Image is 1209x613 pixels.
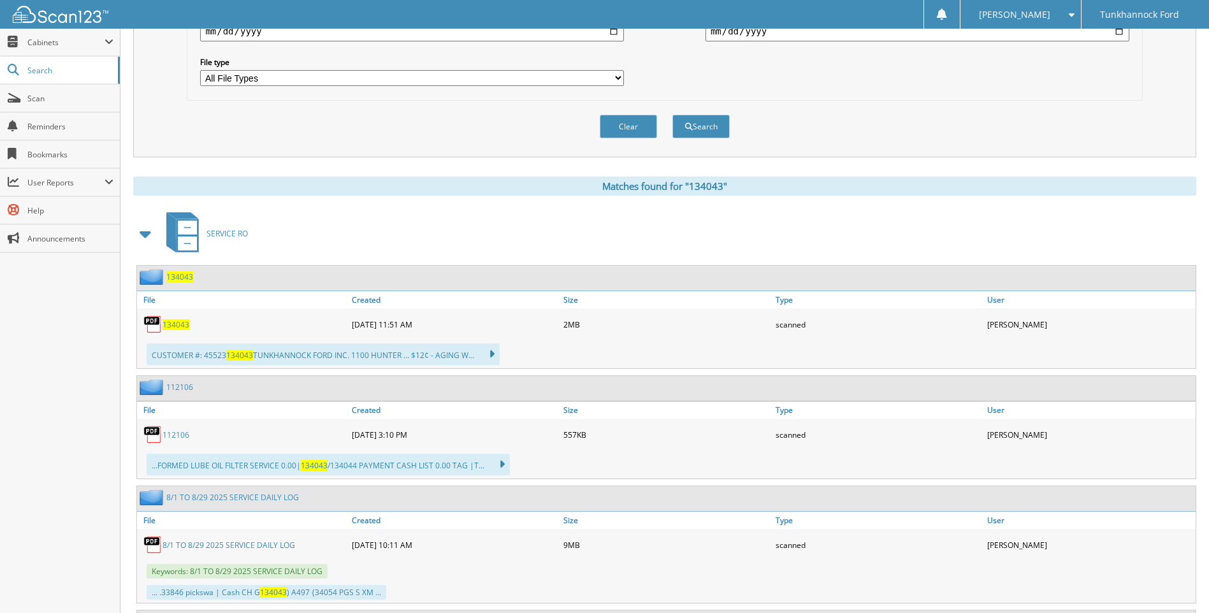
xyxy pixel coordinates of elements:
[137,291,349,308] a: File
[772,291,984,308] a: Type
[984,532,1196,558] div: [PERSON_NAME]
[166,492,299,503] a: 8/1 TO 8/29 2025 SERVICE DAILY LOG
[560,401,772,419] a: Size
[772,422,984,447] div: scanned
[166,382,193,393] a: 112106
[200,57,624,68] label: File type
[349,312,560,337] div: [DATE] 11:51 AM
[27,37,105,48] span: Cabinets
[984,401,1196,419] a: User
[143,535,163,554] img: PDF.png
[27,177,105,188] span: User Reports
[1145,552,1209,613] iframe: Chat Widget
[984,512,1196,529] a: User
[349,422,560,447] div: [DATE] 3:10 PM
[772,532,984,558] div: scanned
[27,205,113,216] span: Help
[147,585,386,600] div: ... .33846 pickswa | Cash CH G ) A497 {34054 PGS S XM ...
[27,233,113,244] span: Announcements
[27,65,112,76] span: Search
[560,291,772,308] a: Size
[349,532,560,558] div: [DATE] 10:11 AM
[560,512,772,529] a: Size
[772,512,984,529] a: Type
[163,429,189,440] a: 112106
[301,460,328,471] span: 134043
[140,269,166,285] img: folder2.png
[159,208,248,259] a: SERVICE RO
[560,422,772,447] div: 557KB
[137,512,349,529] a: File
[772,312,984,337] div: scanned
[1100,11,1179,18] span: Tunkhannock Ford
[984,422,1196,447] div: [PERSON_NAME]
[984,312,1196,337] div: [PERSON_NAME]
[27,149,113,160] span: Bookmarks
[672,115,730,138] button: Search
[600,115,657,138] button: Clear
[13,6,108,23] img: scan123-logo-white.svg
[137,401,349,419] a: File
[984,291,1196,308] a: User
[27,121,113,132] span: Reminders
[706,21,1129,41] input: end
[349,401,560,419] a: Created
[560,532,772,558] div: 9MB
[772,401,984,419] a: Type
[200,21,624,41] input: start
[349,291,560,308] a: Created
[560,312,772,337] div: 2MB
[27,93,113,104] span: Scan
[260,587,287,598] span: 134043
[147,343,500,365] div: CUSTOMER #: 45523 TUNKHANNOCK FORD INC. 1100 HUNTER ... $12¢ - AGING W...
[206,228,248,239] span: SERVICE RO
[226,350,253,361] span: 134043
[143,425,163,444] img: PDF.png
[147,454,510,475] div: ...FORMED LUBE OIL FILTER SERVICE 0.00| /134044 PAYMENT CASH LIST 0.00 TAG |T...
[349,512,560,529] a: Created
[147,564,328,579] span: Keywords: 8/1 TO 8/29 2025 SERVICE DAILY LOG
[166,271,193,282] a: 134043
[140,379,166,395] img: folder2.png
[163,540,295,551] a: 8/1 TO 8/29 2025 SERVICE DAILY LOG
[140,489,166,505] img: folder2.png
[163,319,189,330] a: 134043
[979,11,1050,18] span: [PERSON_NAME]
[133,177,1196,196] div: Matches found for "134043"
[143,315,163,334] img: PDF.png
